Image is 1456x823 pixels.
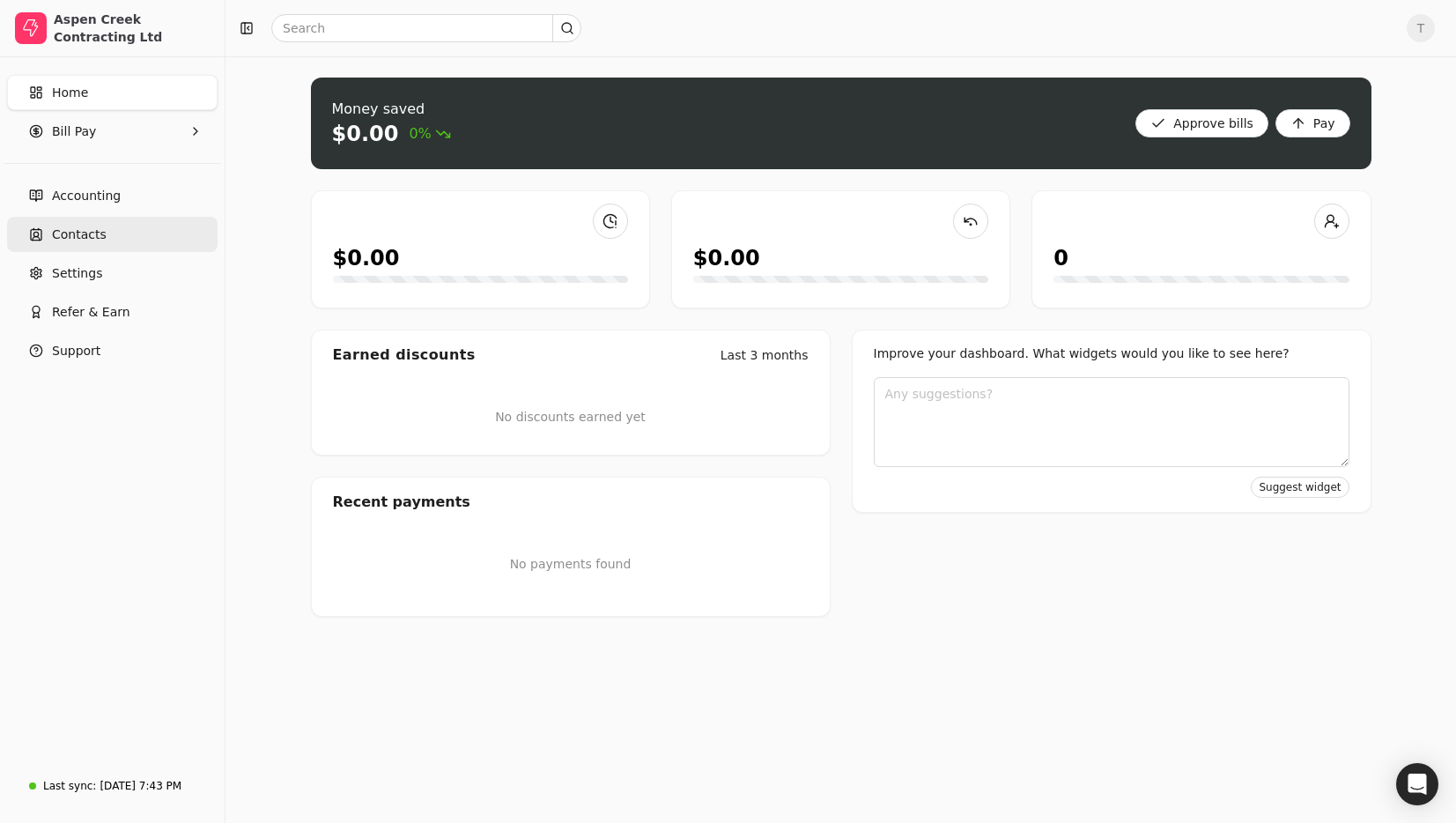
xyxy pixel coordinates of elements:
a: Settings [7,256,218,291]
span: Contacts [52,226,107,244]
span: Home [52,84,88,102]
span: 0% [409,123,450,145]
div: $0.00 [333,242,400,274]
div: Recent payments [312,478,830,527]
p: No payments found [333,555,809,574]
a: Last sync:[DATE] 7:43 PM [7,770,218,802]
input: Search [271,14,581,42]
span: Bill Pay [52,122,96,141]
a: Home [7,75,218,110]
div: No discounts earned yet [495,380,646,455]
div: Open Intercom Messenger [1396,763,1438,805]
span: Accounting [52,187,121,205]
div: Improve your dashboard. What widgets would you like to see here? [874,345,1349,363]
button: Refer & Earn [7,294,218,330]
button: Pay [1275,109,1350,137]
div: Earned discounts [333,345,476,366]
div: $0.00 [693,242,760,274]
button: T [1407,14,1435,42]
button: Support [7,333,218,368]
button: Bill Pay [7,114,218,149]
div: 0 [1053,242,1068,274]
div: Money saved [332,99,451,120]
a: Contacts [7,217,218,252]
div: Last sync: [43,778,96,794]
span: Settings [52,264,102,283]
div: Aspen Creek Contracting Ltd [54,11,210,46]
button: Suggest widget [1251,477,1349,498]
div: $0.00 [332,120,399,148]
div: Last 3 months [721,346,809,365]
a: Accounting [7,178,218,213]
div: [DATE] 7:43 PM [100,778,181,794]
button: Approve bills [1135,109,1268,137]
span: Support [52,342,100,360]
span: Refer & Earn [52,303,130,322]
